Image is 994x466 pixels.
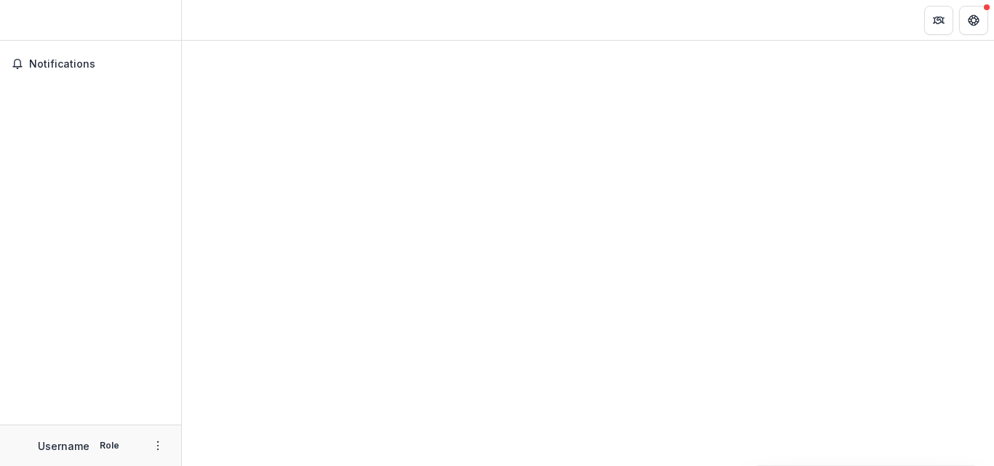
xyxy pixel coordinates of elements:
p: Username [38,438,90,454]
button: Partners [924,6,953,35]
button: Get Help [959,6,988,35]
span: Notifications [29,58,170,71]
p: Role [95,439,124,452]
button: More [149,437,167,454]
button: Notifications [6,52,175,76]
